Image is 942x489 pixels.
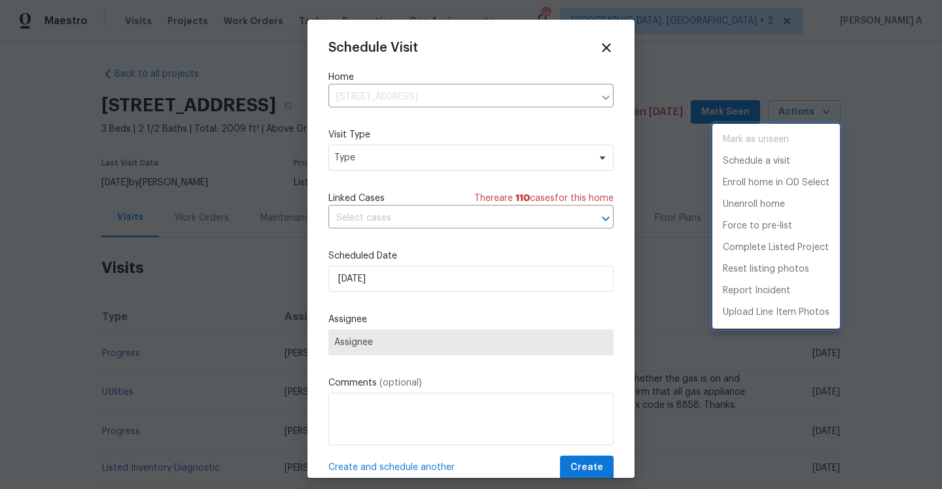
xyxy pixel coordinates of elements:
p: Schedule a visit [723,154,790,168]
p: Report Incident [723,284,790,298]
p: Force to pre-list [723,219,792,233]
p: Reset listing photos [723,263,809,276]
p: Upload Line Item Photos [723,306,829,319]
p: Enroll home in OD Select [723,176,829,190]
p: Unenroll home [723,198,785,211]
p: Complete Listed Project [723,241,829,255]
